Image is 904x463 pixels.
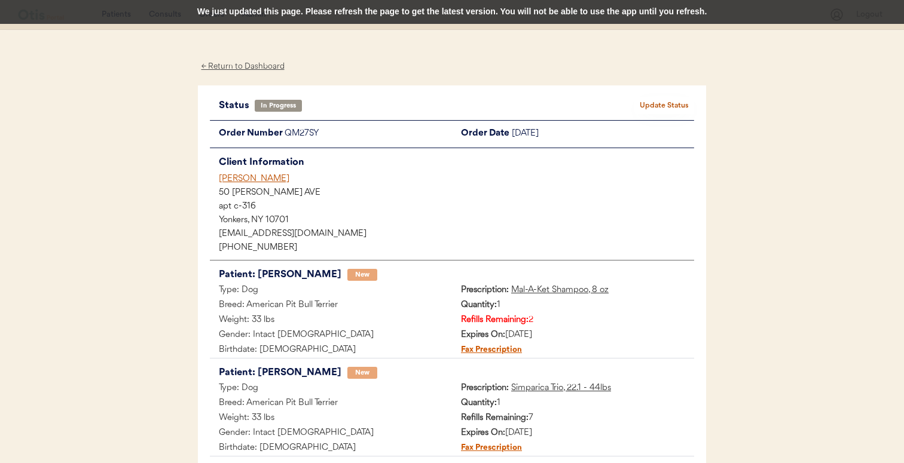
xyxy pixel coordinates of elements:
strong: Expires On: [461,428,505,437]
div: [DATE] [452,328,694,343]
div: Birthdate: [DEMOGRAPHIC_DATA] [210,441,452,456]
div: Weight: 33 lbs [210,411,452,426]
div: Type: Dog [210,283,452,298]
div: Birthdate: [DEMOGRAPHIC_DATA] [210,343,452,358]
strong: Quantity: [461,301,497,309]
div: Client Information [219,154,694,171]
div: 1 [452,396,694,411]
div: Yonkers, NY 10701 [219,216,694,225]
div: [EMAIL_ADDRESS][DOMAIN_NAME] [219,230,694,238]
button: Update Status [634,97,694,114]
div: Status [219,97,255,114]
div: Fax Prescription [452,441,522,456]
div: ← Return to Dashboard [198,60,288,73]
strong: Expires On: [461,330,505,339]
strong: Refills Remaining: [461,315,529,324]
div: Gender: Intact [DEMOGRAPHIC_DATA] [210,328,452,343]
div: [PHONE_NUMBER] [219,244,694,252]
div: Breed: American Pit Bull Terrier [210,298,452,313]
div: Patient: [PERSON_NAME] [219,266,341,283]
div: Weight: 33 lbs [210,313,452,328]
u: Simparica Trio, 22.1 - 44lbs [511,384,611,393]
div: Fax Prescription [452,343,522,358]
u: Mal-A-Ket Shampoo, 8 oz [511,286,609,295]
div: [DATE] [512,127,694,142]
div: Type: Dog [210,381,452,396]
div: [PERSON_NAME] [219,173,694,185]
strong: Quantity: [461,398,497,407]
div: apt c-316 [219,203,694,211]
div: Patient: [PERSON_NAME] [219,364,341,381]
div: Breed: American Pit Bull Terrier [210,396,452,411]
div: 2 [452,313,694,328]
div: Gender: Intact [DEMOGRAPHIC_DATA] [210,426,452,441]
div: [DATE] [452,426,694,441]
div: 50 [PERSON_NAME] AVE [219,189,694,197]
strong: Refills Remaining: [461,413,529,422]
div: 1 [452,298,694,313]
strong: Prescription: [461,384,509,393]
strong: Prescription: [461,286,509,295]
div: Order Number [210,127,285,142]
div: Order Date [452,127,512,142]
div: 7 [452,411,694,426]
div: QM27SY [285,127,452,142]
